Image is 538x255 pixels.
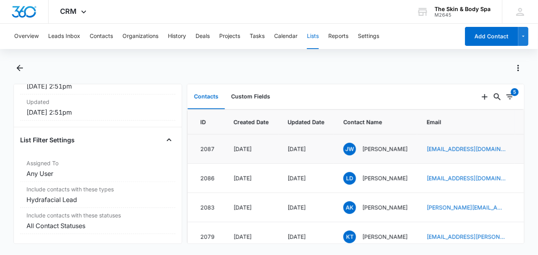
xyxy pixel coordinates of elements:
div: Updated[DATE] 2:51pm [20,94,175,121]
div: 2086 [200,174,214,182]
span: KT [343,230,356,243]
button: Settings [358,24,379,49]
span: Updated Date [288,118,324,126]
div: 2079 [200,232,214,241]
button: Actions [512,62,525,74]
dd: [DATE] 2:51pm [26,81,169,91]
p: [PERSON_NAME] [362,174,408,182]
div: account id [435,12,491,18]
dd: All Contact Statuses [26,221,169,230]
span: LD [343,172,356,185]
dd: Any User [26,169,169,178]
span: ID [200,118,214,126]
span: Contact Name [343,118,408,126]
button: Lists [307,24,319,49]
button: Leads Inbox [48,24,80,49]
a: [EMAIL_ADDRESS][DOMAIN_NAME] [427,174,506,182]
dt: Assigned To [26,159,169,167]
button: History [168,24,186,49]
p: [PERSON_NAME] [362,203,408,212]
div: 2083 [200,203,214,212]
button: Reports [328,24,348,49]
div: [DATE] [288,174,324,182]
dd: Hydrafacial Lead [26,195,169,204]
div: [DATE] [288,203,324,212]
button: Calendar [274,24,297,49]
div: Include contacts with these typesHydrafacial Lead [20,182,175,208]
button: Search... [491,91,504,103]
button: Overview [14,24,39,49]
div: account name [435,6,491,12]
dt: Include contacts with these types [26,185,169,193]
span: CRM [60,7,77,15]
div: [DATE] [288,232,324,241]
span: JW [343,143,356,155]
button: Add Contact [465,27,518,46]
span: Email [427,118,506,126]
button: Tasks [250,24,265,49]
button: Add [478,91,491,103]
div: 2087 [200,145,214,153]
div: [DATE] [233,203,269,212]
div: Include contacts with these statusesAll Contact Statuses [20,208,175,234]
div: [DATE] [233,145,269,153]
div: [DATE] [288,145,324,153]
a: [PERSON_NAME][EMAIL_ADDRESS][PERSON_NAME][DOMAIN_NAME] [427,203,506,212]
button: Contacts [188,85,225,109]
p: [PERSON_NAME] [362,145,408,153]
dt: Updated [26,98,169,106]
button: Back [13,62,26,74]
div: [DATE] [233,232,269,241]
div: 5 items [511,88,519,96]
span: Created Date [233,118,269,126]
div: [DATE] [233,174,269,182]
button: Contacts [90,24,113,49]
h4: List Filter Settings [20,135,75,145]
div: Assigned ToAny User [20,156,175,182]
button: Filters [504,91,516,103]
a: [EMAIL_ADDRESS][PERSON_NAME][DOMAIN_NAME] [427,232,506,241]
p: [PERSON_NAME] [362,232,408,241]
button: Deals [196,24,210,49]
dd: [DATE] 2:51pm [26,108,169,117]
button: Custom Fields [225,85,277,109]
dt: Include contacts with these statuses [26,211,169,219]
button: Organizations [122,24,158,49]
a: [EMAIL_ADDRESS][DOMAIN_NAME] [427,145,506,153]
button: Projects [219,24,240,49]
button: Close [163,134,175,146]
span: AK [343,201,356,214]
